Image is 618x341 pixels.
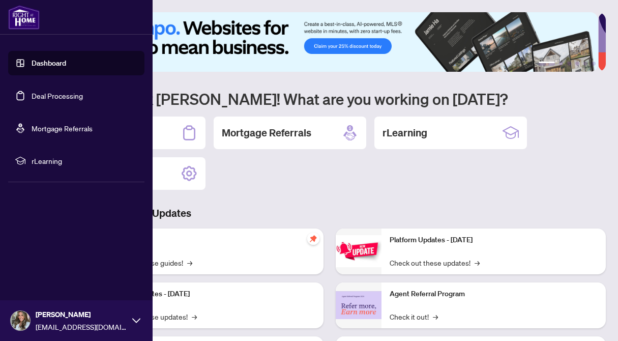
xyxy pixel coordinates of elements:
h3: Brokerage & Industry Updates [53,206,606,220]
button: 1 [539,62,555,66]
a: Check it out!→ [390,311,438,322]
img: Profile Icon [11,311,30,330]
span: → [187,257,192,268]
h1: Welcome back [PERSON_NAME]! What are you working on [DATE]? [53,89,606,108]
button: 4 [575,62,579,66]
span: [PERSON_NAME] [36,309,127,320]
h2: rLearning [382,126,427,140]
img: Agent Referral Program [336,291,381,319]
p: Self-Help [107,235,315,246]
button: Open asap [577,305,608,336]
span: → [475,257,480,268]
a: Dashboard [32,59,66,68]
p: Platform Updates - [DATE] [390,235,598,246]
p: Agent Referral Program [390,289,598,300]
span: rLearning [32,155,137,166]
button: 2 [559,62,563,66]
img: Slide 0 [53,12,598,72]
h2: Mortgage Referrals [222,126,311,140]
a: Mortgage Referrals [32,124,93,133]
button: 5 [583,62,587,66]
span: pushpin [307,233,319,245]
span: → [192,311,197,322]
button: 3 [567,62,571,66]
span: → [433,311,438,322]
img: Platform Updates - June 23, 2025 [336,235,381,267]
a: Deal Processing [32,91,83,100]
img: logo [8,5,40,30]
button: 6 [592,62,596,66]
span: [EMAIL_ADDRESS][DOMAIN_NAME] [36,321,127,332]
p: Platform Updates - [DATE] [107,289,315,300]
a: Check out these updates!→ [390,257,480,268]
